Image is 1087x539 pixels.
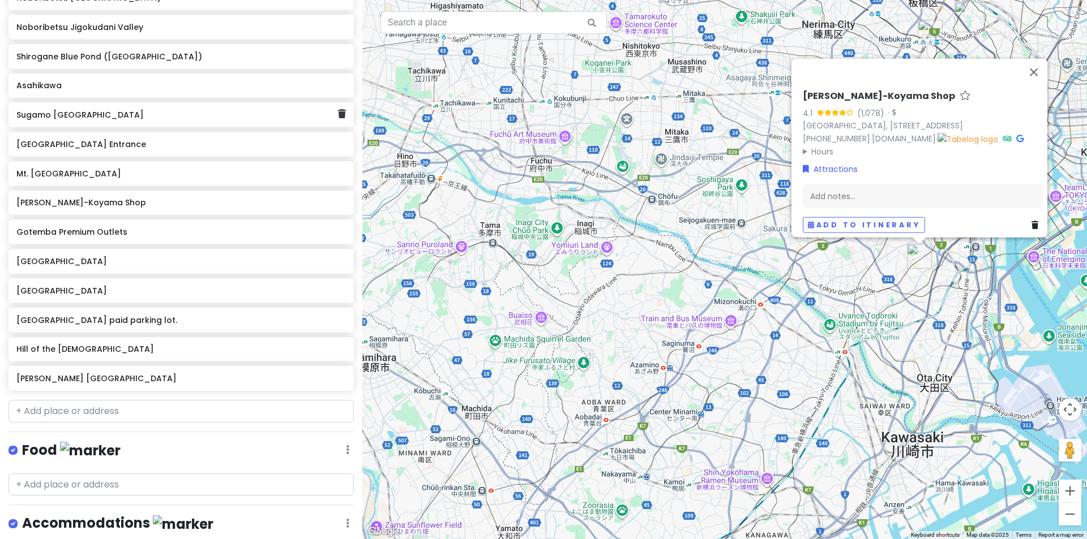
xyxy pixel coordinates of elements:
[1059,480,1081,502] button: Zoom in
[1003,134,1012,142] i: Tripadvisor
[960,90,971,102] a: Star place
[365,524,403,539] a: Open this area in Google Maps (opens a new window)
[955,2,985,32] div: Sugamo Jizodori Shopping Street
[803,106,817,119] div: 4.1
[803,132,870,144] a: [PHONE_NUMBER]
[16,139,345,149] h6: [GEOGRAPHIC_DATA] Entrance
[1038,532,1084,538] a: Report a map error
[938,132,998,145] img: Tabelog
[803,119,963,131] a: [GEOGRAPHIC_DATA], [STREET_ADDRESS]
[1059,439,1081,462] button: Drag Pegman onto the map to open Street View
[803,90,955,102] h6: [PERSON_NAME]-Koyama Shop
[8,400,354,422] input: + Add place or address
[803,217,925,233] button: Add to itinerary
[16,256,345,266] h6: [GEOGRAPHIC_DATA]
[16,51,345,62] h6: Shirogane Blue Pond ([GEOGRAPHIC_DATA])
[803,162,858,175] a: Attractions
[907,244,932,269] div: Makino Musashi-Koyama Shop
[22,514,213,533] h4: Accommodations
[1016,532,1032,538] a: Terms (opens in new tab)
[1020,58,1047,85] button: Close
[803,184,1043,208] div: Add notes...
[22,441,121,460] h4: Food
[1059,398,1081,421] button: Map camera controls
[911,531,960,539] button: Keyboard shortcuts
[16,227,345,237] h6: Gotemba Premium Outlets
[16,197,345,208] h6: [PERSON_NAME]-Koyama Shop
[16,286,345,296] h6: [GEOGRAPHIC_DATA]
[803,145,1043,158] summary: Hours
[803,90,1043,158] div: · ·
[16,80,345,90] h6: Asahikawa
[918,20,943,45] div: DEL style Ikebukuro Higashiguchi by Daiwa Roynet Hotel
[338,107,346,122] a: Delete place
[16,373,345,383] h6: [PERSON_NAME] [GEOGRAPHIC_DATA]
[1032,218,1043,231] a: Delete place
[365,524,403,539] img: Google
[16,315,345,325] h6: [GEOGRAPHIC_DATA] paid parking lot.
[16,344,345,354] h6: Hill of the [DEMOGRAPHIC_DATA]
[8,473,354,496] input: + Add place or address
[60,442,121,459] img: marker
[966,532,1009,538] span: Map data ©2025
[1059,503,1081,525] button: Zoom out
[857,106,884,119] div: (1,078)
[16,110,337,120] h6: Sugamo [GEOGRAPHIC_DATA]
[872,132,936,144] a: [DOMAIN_NAME]
[153,515,213,533] img: marker
[380,11,607,34] input: Search a place
[16,22,345,32] h6: Noboribetsu Jigokudani Valley
[16,169,345,179] h6: Mt. [GEOGRAPHIC_DATA]
[884,107,896,119] div: ·
[1016,134,1024,142] i: Google Maps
